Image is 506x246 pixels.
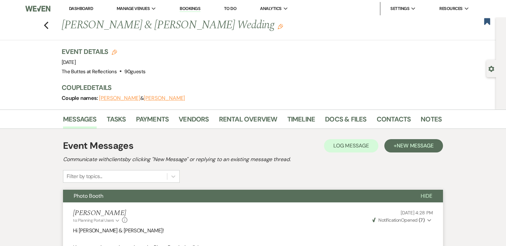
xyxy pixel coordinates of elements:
button: Log Message [324,139,378,152]
button: Edit [278,23,283,29]
span: 90 guests [124,68,145,75]
span: New Message [397,142,434,149]
h1: [PERSON_NAME] & [PERSON_NAME] Wedding [62,17,360,33]
h1: Event Messages [63,139,133,153]
a: Timeline [287,114,315,128]
button: NotificationOpened (7) [371,217,433,224]
h5: [PERSON_NAME] [73,209,127,217]
strong: ( 7 ) [419,217,425,223]
span: & [99,95,185,102]
button: Open lead details [488,65,494,72]
span: Resources [439,5,462,12]
span: Couple names: [62,95,99,102]
a: Messages [63,114,97,128]
span: Settings [390,5,409,12]
a: Tasks [107,114,126,128]
span: Log Message [333,142,369,149]
span: Analytics [260,5,281,12]
h3: Couple Details [62,83,435,92]
button: +New Message [384,139,443,152]
button: to: Planning Portal Users [73,217,120,223]
button: Photo Booth [63,190,410,202]
span: Photo Booth [74,192,103,199]
button: Hide [410,190,443,202]
span: [DATE] [62,59,76,66]
span: Manage Venues [117,5,150,12]
span: to: Planning Portal Users [73,218,114,223]
span: Hide [421,192,432,199]
a: Dashboard [69,6,93,11]
p: Hi [PERSON_NAME] & [PERSON_NAME]! [73,226,433,235]
a: Notes [421,114,442,128]
button: [PERSON_NAME] [99,96,140,101]
span: [DATE] 4:28 PM [401,210,433,216]
a: To Do [224,6,236,11]
a: Rental Overview [219,114,277,128]
div: Filter by topics... [67,172,102,180]
a: Vendors [179,114,209,128]
a: Payments [136,114,169,128]
h2: Communicate with clients by clicking "New Message" or replying to an existing message thread. [63,155,443,163]
a: Docs & Files [325,114,366,128]
span: The Buttes at Reflections [62,68,117,75]
span: Notification [378,217,401,223]
span: Opened [372,217,425,223]
a: Bookings [180,6,200,12]
h3: Event Details [62,47,145,56]
button: [PERSON_NAME] [144,96,185,101]
img: Weven Logo [25,2,50,16]
a: Contacts [377,114,411,128]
